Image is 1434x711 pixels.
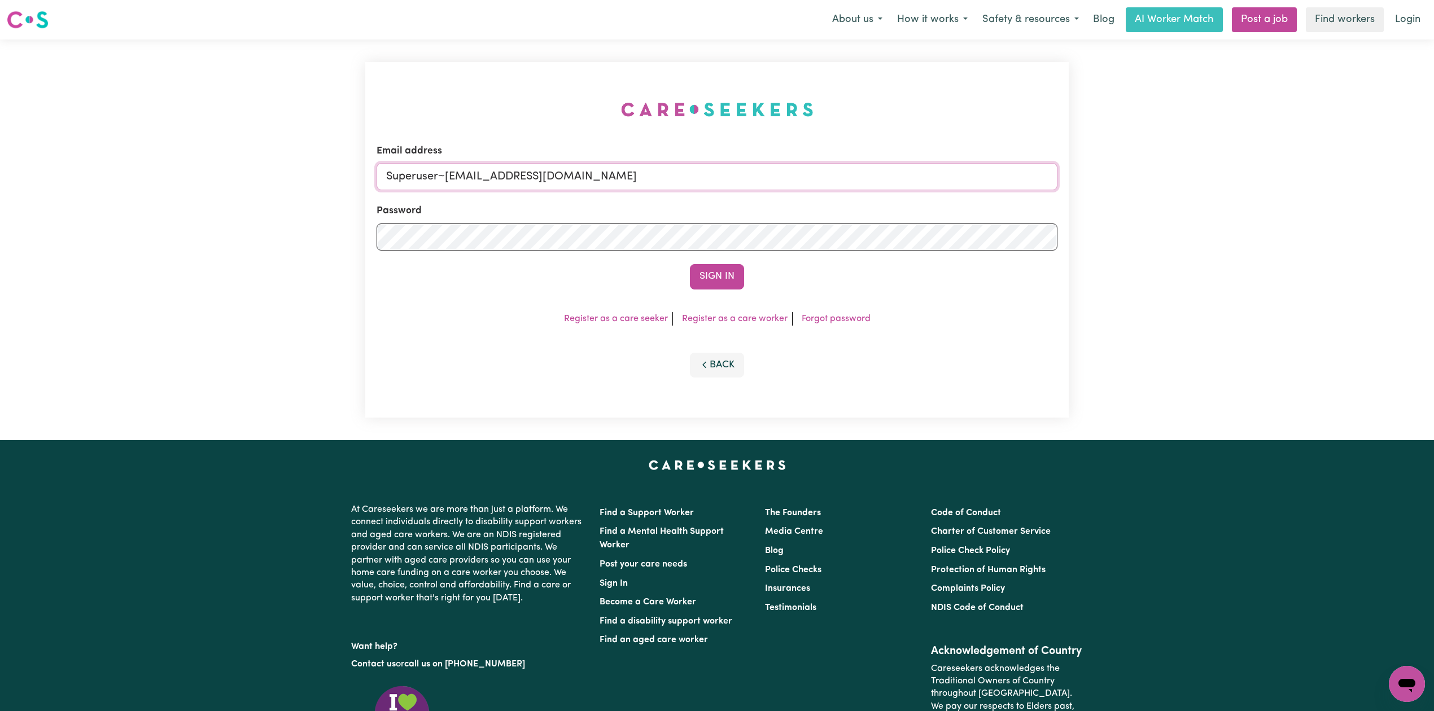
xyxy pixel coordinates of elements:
label: Password [377,204,422,218]
h2: Acknowledgement of Country [931,644,1083,658]
a: Find an aged care worker [600,635,708,644]
a: Become a Care Worker [600,598,696,607]
a: Register as a care seeker [564,314,668,323]
a: Post your care needs [600,560,687,569]
a: AI Worker Match [1126,7,1223,32]
a: NDIS Code of Conduct [931,603,1024,612]
a: Register as a care worker [682,314,788,323]
button: How it works [890,8,975,32]
a: Protection of Human Rights [931,565,1046,574]
a: Contact us [351,660,396,669]
a: Blog [765,546,784,555]
p: At Careseekers we are more than just a platform. We connect individuals directly to disability su... [351,499,586,609]
a: Testimonials [765,603,816,612]
a: Careseekers home page [649,460,786,469]
label: Email address [377,144,442,159]
a: Charter of Customer Service [931,527,1051,536]
img: Careseekers logo [7,10,49,30]
iframe: Button to launch messaging window [1389,666,1425,702]
p: or [351,653,586,675]
a: Complaints Policy [931,584,1005,593]
button: About us [825,8,890,32]
a: Careseekers logo [7,7,49,33]
a: Find a disability support worker [600,617,732,626]
a: Police Check Policy [931,546,1010,555]
a: Find workers [1306,7,1384,32]
button: Back [690,353,744,378]
p: Want help? [351,636,586,653]
a: Forgot password [802,314,871,323]
a: Login [1388,7,1427,32]
a: call us on [PHONE_NUMBER] [404,660,525,669]
a: Code of Conduct [931,508,1001,517]
button: Safety & resources [975,8,1086,32]
a: The Founders [765,508,821,517]
a: Find a Mental Health Support Worker [600,527,724,550]
a: Blog [1086,7,1121,32]
a: Post a job [1232,7,1297,32]
input: Email address [377,163,1057,190]
a: Insurances [765,584,810,593]
a: Media Centre [765,527,823,536]
a: Sign In [600,579,628,588]
a: Police Checks [765,565,821,574]
button: Sign In [690,264,744,289]
a: Find a Support Worker [600,508,694,517]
